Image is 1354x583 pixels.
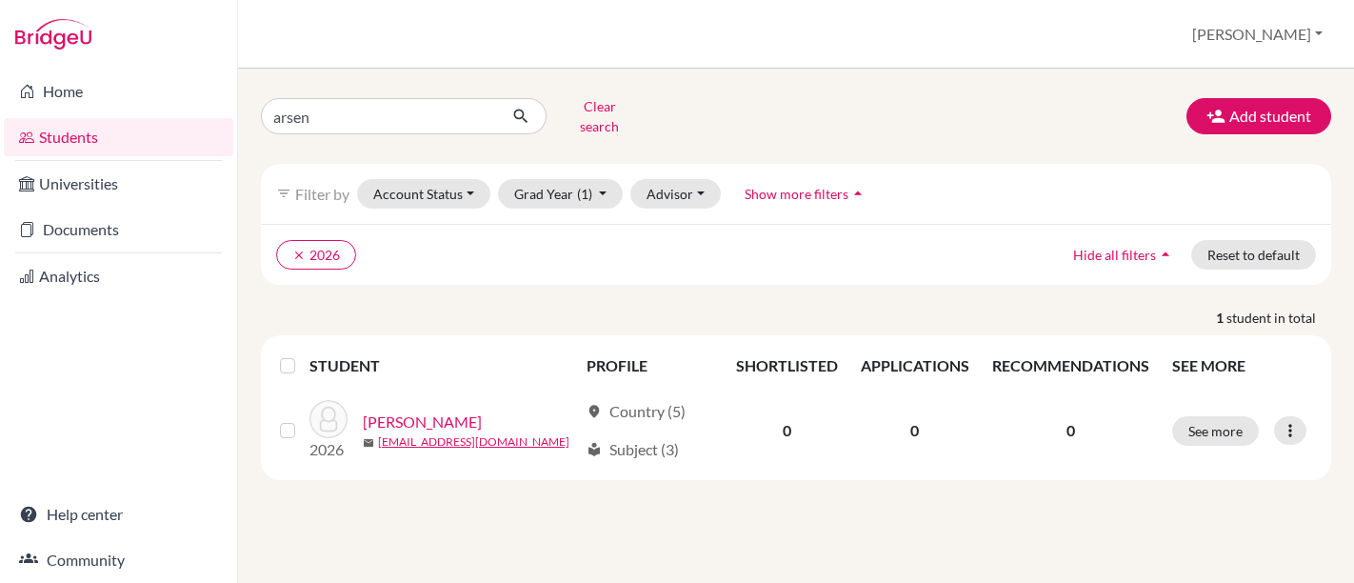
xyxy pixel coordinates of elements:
div: Country (5) [587,400,686,423]
button: Clear search [547,91,652,141]
button: Grad Year(1) [498,179,624,209]
i: filter_list [276,186,291,201]
a: [PERSON_NAME] [363,411,482,433]
a: Documents [4,211,233,249]
th: SHORTLISTED [725,343,849,389]
button: See more [1172,416,1259,446]
span: Filter by [295,185,349,203]
img: Bridge-U [15,19,91,50]
button: clear2026 [276,240,356,270]
a: Universities [4,165,233,203]
i: clear [292,249,306,262]
th: RECOMMENDATIONS [981,343,1161,389]
a: Analytics [4,257,233,295]
th: APPLICATIONS [849,343,981,389]
button: Account Status [357,179,490,209]
th: SEE MORE [1161,343,1324,389]
i: arrow_drop_up [1156,245,1175,264]
p: 2026 [309,438,348,461]
button: Reset to default [1191,240,1316,270]
span: local_library [587,442,602,457]
button: Show more filtersarrow_drop_up [728,179,884,209]
button: Advisor [630,179,721,209]
a: Home [4,72,233,111]
a: [EMAIL_ADDRESS][DOMAIN_NAME] [378,433,569,451]
span: (1) [577,186,592,202]
img: Charlon, Arsène [309,400,348,438]
i: arrow_drop_up [848,184,867,203]
span: student in total [1226,308,1331,328]
th: PROFILE [575,343,725,389]
span: mail [363,437,374,449]
span: Hide all filters [1073,247,1156,263]
p: 0 [992,419,1149,442]
td: 0 [849,389,981,472]
strong: 1 [1216,308,1226,328]
a: Community [4,541,233,579]
div: Subject (3) [587,438,679,461]
button: Hide all filtersarrow_drop_up [1057,240,1191,270]
input: Find student by name... [261,98,497,134]
td: 0 [725,389,849,472]
th: STUDENT [309,343,575,389]
button: Add student [1186,98,1331,134]
span: Show more filters [745,186,848,202]
span: location_on [587,404,602,419]
a: Help center [4,495,233,533]
a: Students [4,118,233,156]
button: [PERSON_NAME] [1184,16,1331,52]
